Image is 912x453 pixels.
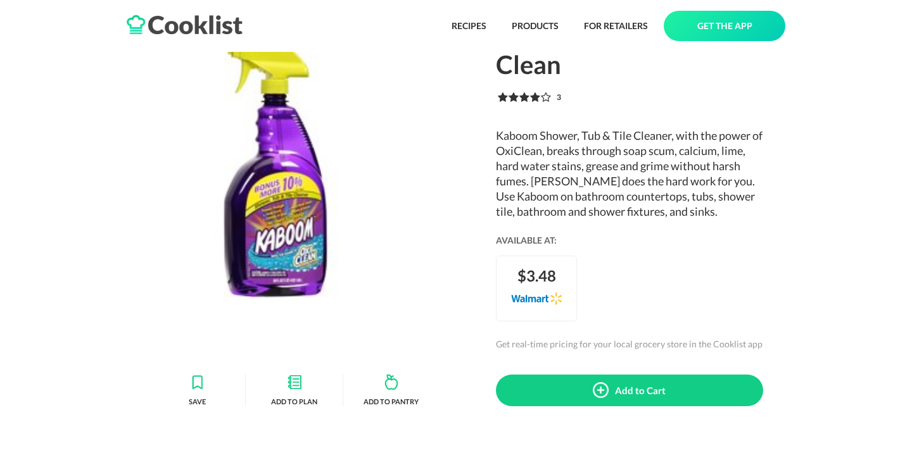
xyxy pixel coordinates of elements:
[496,335,763,353] div: Get real-time pricing for your local grocery store in the Cooklist app
[288,374,301,390] img: plan-green.png
[593,382,609,398] img: plus-white.png
[364,397,419,406] div: ADD TO PANTRY
[127,15,243,35] img: logo-full.png
[149,44,402,297] img: Kaboom Shower Cleaner With Oxi Clean
[271,397,317,406] div: ADD TO PLAN
[433,11,493,41] a: RECIPES
[493,11,565,41] a: PRODUCTS
[517,266,556,286] div: $ 3.48
[189,397,206,406] div: SAVE
[496,232,763,249] div: AVAILABLE AT:
[615,385,666,396] div: Add to Cart
[496,128,763,219] p: Kaboom Shower, Tub & Tile Cleaner, with the power of OxiClean, breaks through soap scum, calcium,...
[384,374,398,390] img: pantry-green.png
[189,374,205,390] img: label-green.png
[557,92,561,102] div: 3
[511,286,562,311] img: Walmart
[565,11,654,41] a: FOR RETAILERS
[664,11,785,41] a: GET THE APP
